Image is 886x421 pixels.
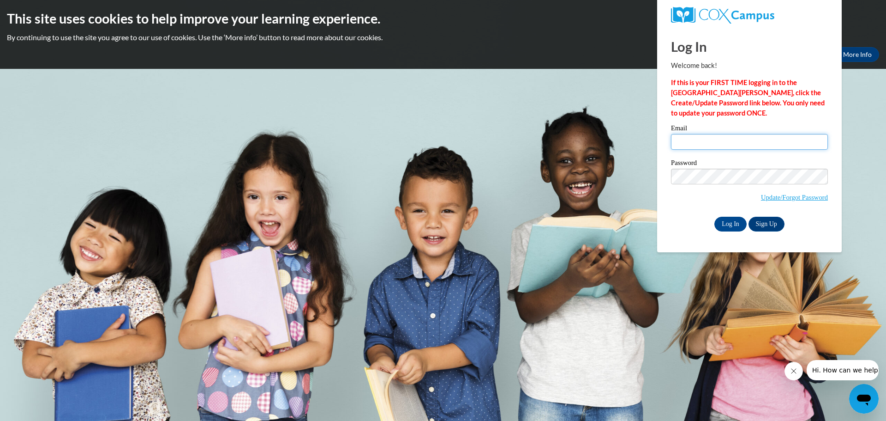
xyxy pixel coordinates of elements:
input: Log In [714,217,747,232]
span: Hi. How can we help? [6,6,75,14]
img: COX Campus [671,7,774,24]
a: Update/Forgot Password [761,194,828,201]
iframe: Message from company [807,360,879,380]
p: Welcome back! [671,61,828,71]
h2: This site uses cookies to help improve your learning experience. [7,9,879,28]
a: COX Campus [671,7,828,24]
label: Password [671,159,828,169]
a: More Info [836,47,879,62]
label: Email [671,125,828,134]
iframe: Button to launch messaging window [849,384,879,414]
a: Sign Up [748,217,784,232]
h1: Log In [671,37,828,56]
iframe: Close message [784,362,803,380]
p: By continuing to use the site you agree to our use of cookies. Use the ‘More info’ button to read... [7,32,879,43]
strong: If this is your FIRST TIME logging in to the [GEOGRAPHIC_DATA][PERSON_NAME], click the Create/Upd... [671,79,825,117]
